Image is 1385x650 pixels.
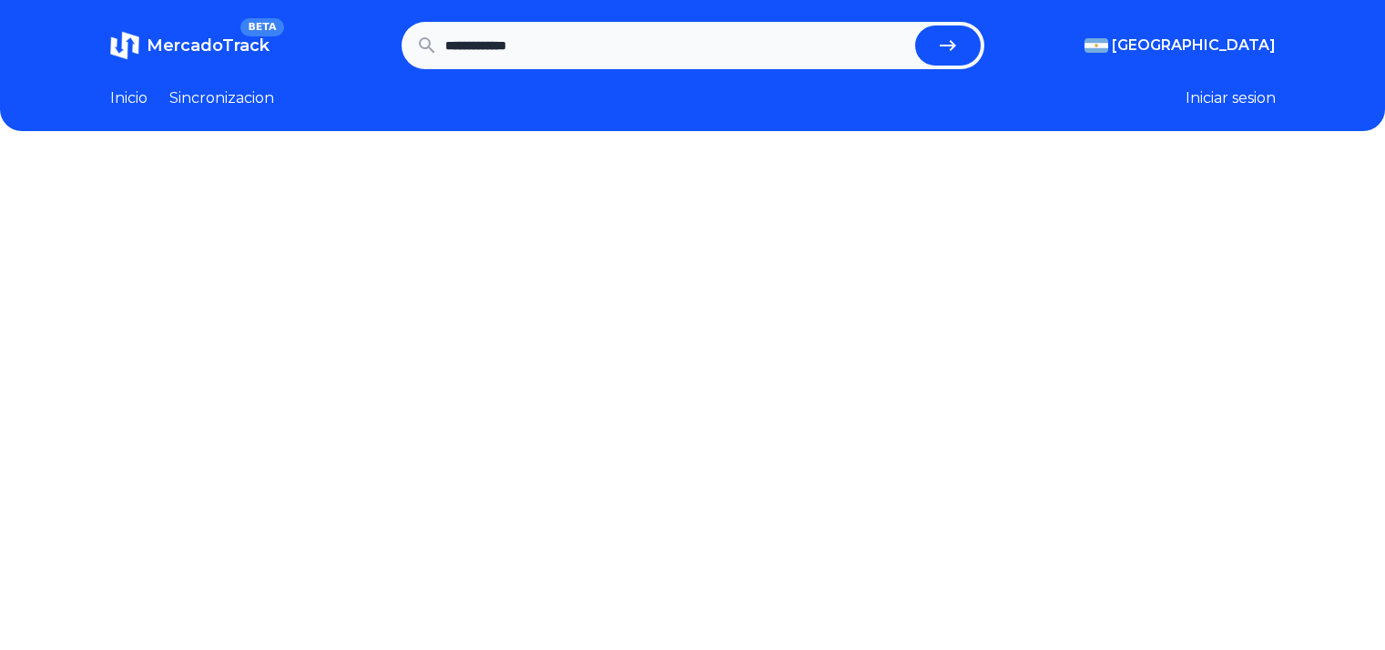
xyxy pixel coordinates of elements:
[147,36,270,56] span: MercadoTrack
[110,31,139,60] img: MercadoTrack
[1085,38,1108,53] img: Argentina
[1112,35,1276,56] span: [GEOGRAPHIC_DATA]
[169,87,274,109] a: Sincronizacion
[240,18,283,36] span: BETA
[110,87,148,109] a: Inicio
[1186,87,1276,109] button: Iniciar sesion
[1085,35,1276,56] button: [GEOGRAPHIC_DATA]
[110,31,270,60] a: MercadoTrackBETA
